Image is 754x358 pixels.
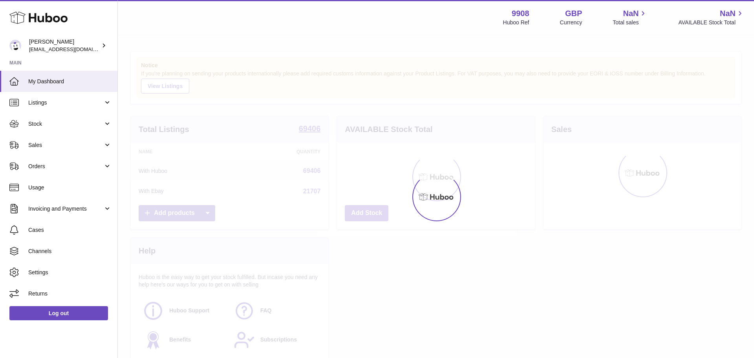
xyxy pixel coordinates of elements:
[560,19,582,26] div: Currency
[9,40,21,51] img: internalAdmin-9908@internal.huboo.com
[613,8,648,26] a: NaN Total sales
[28,78,112,85] span: My Dashboard
[28,226,112,234] span: Cases
[28,141,103,149] span: Sales
[28,163,103,170] span: Orders
[512,8,529,19] strong: 9908
[503,19,529,26] div: Huboo Ref
[28,248,112,255] span: Channels
[720,8,736,19] span: NaN
[9,306,108,320] a: Log out
[623,8,639,19] span: NaN
[28,120,103,128] span: Stock
[29,46,115,52] span: [EMAIL_ADDRESS][DOMAIN_NAME]
[28,184,112,191] span: Usage
[29,38,100,53] div: [PERSON_NAME]
[678,8,745,26] a: NaN AVAILABLE Stock Total
[28,269,112,276] span: Settings
[613,19,648,26] span: Total sales
[28,290,112,297] span: Returns
[565,8,582,19] strong: GBP
[28,205,103,213] span: Invoicing and Payments
[678,19,745,26] span: AVAILABLE Stock Total
[28,99,103,106] span: Listings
